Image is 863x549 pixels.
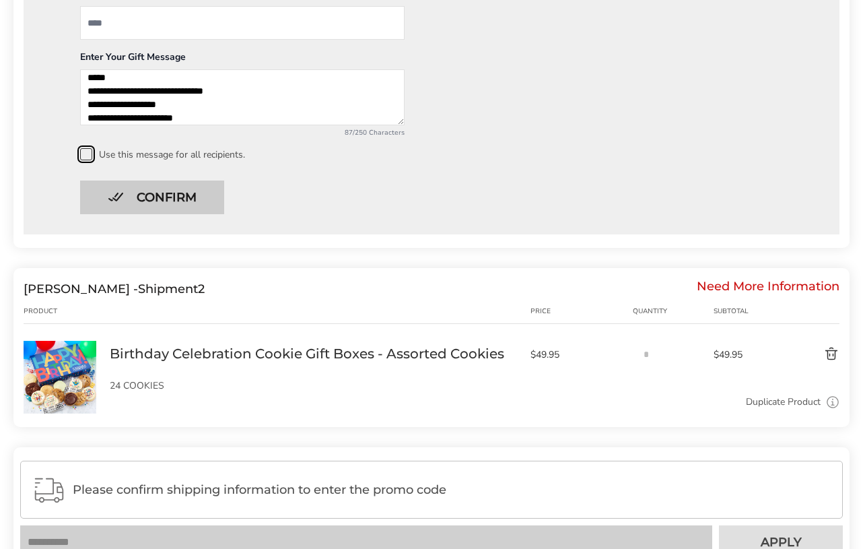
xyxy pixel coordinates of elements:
[714,306,771,317] div: Subtotal
[771,346,839,362] button: Delete product
[24,340,96,353] a: Birthday Celebration Cookie Gift Boxes - Assorted Cookies
[80,51,405,69] div: Enter Your Gift Message
[24,282,138,296] span: [PERSON_NAME] -
[697,282,839,296] div: Need More Information
[24,306,110,317] div: Product
[633,341,660,368] input: Quantity input
[24,282,205,296] div: Shipment
[198,282,205,296] span: 2
[530,306,633,317] div: Price
[80,128,405,137] div: 87/250 Characters
[110,381,517,391] p: 24 COOKIES
[633,306,714,317] div: Quantity
[24,341,96,414] img: Birthday Celebration Cookie Gift Boxes - Assorted Cookies
[530,348,626,361] span: $49.95
[80,181,224,214] button: Confirm button
[73,483,831,496] span: Please confirm shipping information to enter the promo code
[80,6,405,40] input: From
[110,345,504,362] a: Birthday Celebration Cookie Gift Boxes - Assorted Cookies
[761,536,802,548] span: Apply
[80,148,817,160] label: Use this message for all recipients.
[746,395,821,410] a: Duplicate Product
[714,348,771,361] span: $49.95
[80,69,405,125] textarea: Add a message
